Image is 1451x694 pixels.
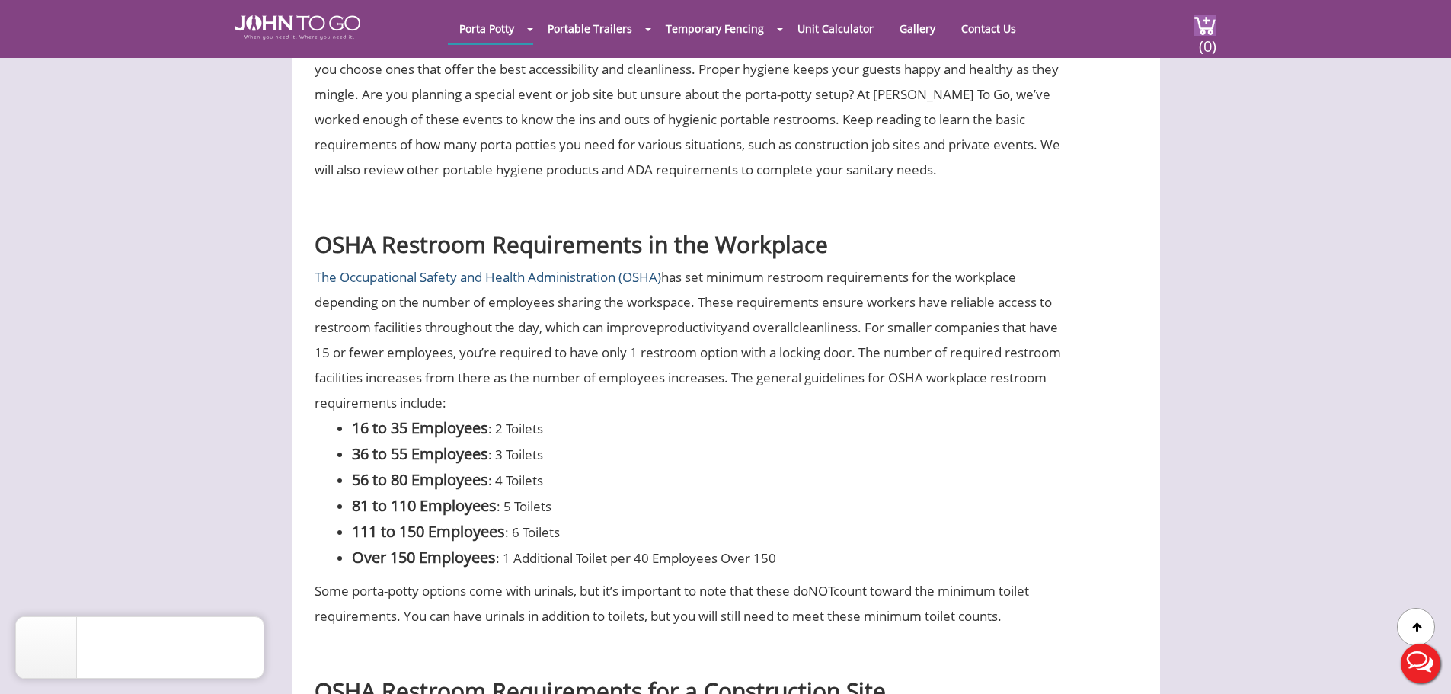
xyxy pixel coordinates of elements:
[352,469,488,490] b: 56 to 80 Employees
[858,318,861,336] span: .
[352,495,497,516] b: 81 to 110 Employees
[352,521,505,542] b: 111 to 150 Employees
[1198,24,1216,56] span: (0)
[505,523,560,541] span: : 6 Toilets
[448,14,526,43] a: Porta Potty
[315,582,808,600] span: Some porta-potty options come with urinals, but it’s important to note that these do
[488,472,543,489] span: : 4 Toilets
[496,549,776,567] span: : 1 Additional Toilet per 40 Employees Over 150
[315,229,828,260] span: OSHA Restroom Requirements in the Workplace
[315,110,1060,178] span: Keep reading to learn the basic requirements of how many porta potties you need for various situa...
[488,420,543,437] span: : 2 Toilets
[352,443,488,464] b: 36 to 55 Employees
[536,14,644,43] a: Portable Trailers
[315,85,1050,128] span: Are you planning a special event or job site but unsure about the porta-potty setup? At [PERSON_N...
[888,14,947,43] a: Gallery
[315,268,661,286] a: The Occupational Safety and Health Administration (OSHA)
[315,35,1059,103] span: When looking for portable restroom options for your guests, you want to make sure you choose ones...
[950,14,1028,43] a: Contact Us
[352,547,496,568] b: Over 150 Employees
[488,446,543,463] span: : 3 Toilets
[727,318,793,336] span: and overall
[497,497,551,515] span: : 5 Toilets
[1390,633,1451,694] button: Live Chat
[1194,15,1216,36] img: cart a
[235,15,360,40] img: JOHN to go
[786,14,885,43] a: Unit Calculator
[654,14,775,43] a: Temporary Fencing
[352,417,488,438] b: 16 to 35 Employees
[315,268,1016,311] span: has set minimum restroom requirements for the workplace depending on the number of employees shar...
[315,318,1061,386] span: For smaller companies that have 15 or fewer employees, you’re required to have only 1 restroom op...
